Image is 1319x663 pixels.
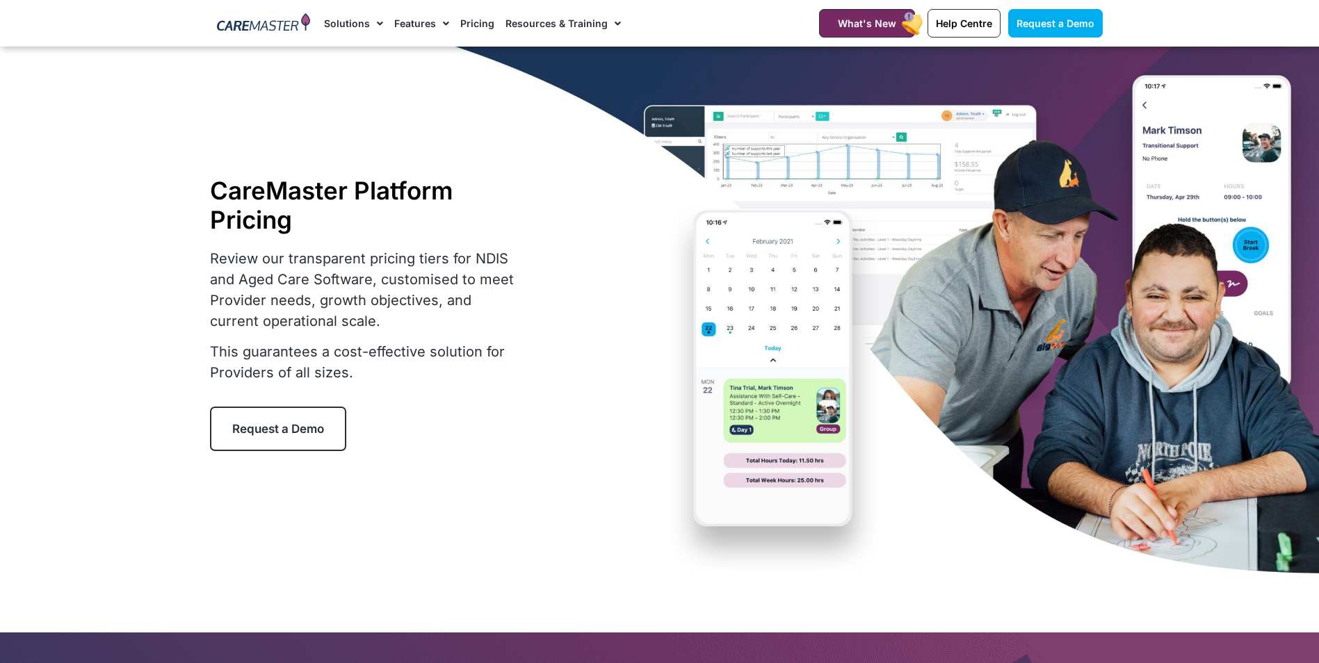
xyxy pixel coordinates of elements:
[210,407,346,451] a: Request a Demo
[819,9,915,38] a: What's New
[210,341,523,383] p: This guarantees a cost-effective solution for Providers of all sizes.
[1017,17,1094,29] span: Request a Demo
[936,17,992,29] span: Help Centre
[210,248,523,331] p: Review our transparent pricing tiers for NDIS and Aged Care Software, customised to meet Provider...
[1008,9,1103,38] a: Request a Demo
[232,422,324,436] span: Request a Demo
[217,13,311,34] img: CareMaster Logo
[928,9,1001,38] a: Help Centre
[210,176,523,234] h1: CareMaster Platform Pricing
[838,17,896,29] span: What's New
